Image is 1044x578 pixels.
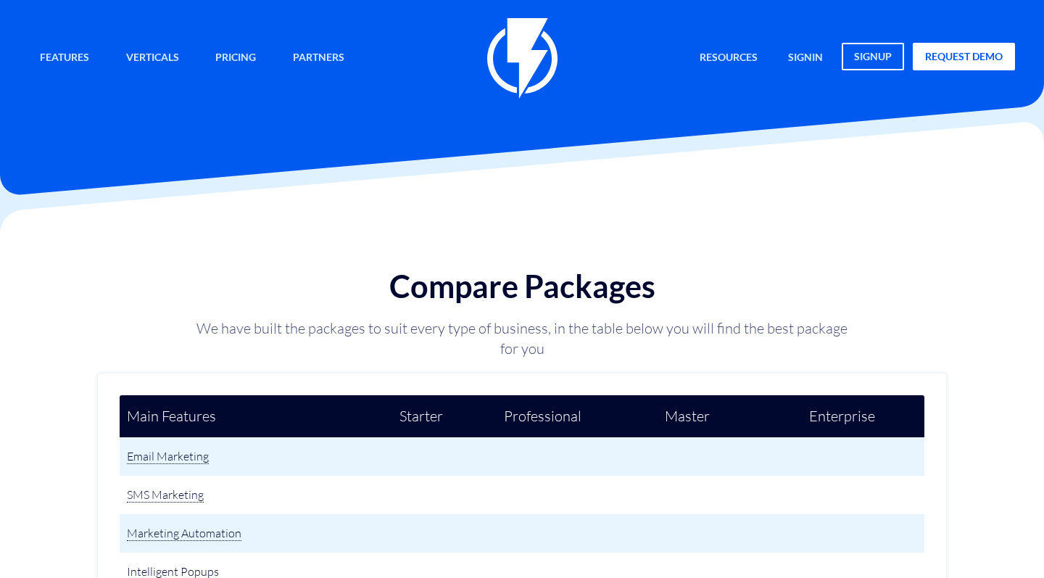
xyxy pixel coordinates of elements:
[371,395,471,438] td: Starter
[192,318,852,359] p: We have built the packages to suit every type of business, in the table below you will find the b...
[689,43,768,74] a: Resources
[127,487,204,503] span: SMS Marketing
[120,395,371,438] td: Main Features
[127,449,209,464] span: Email Marketing
[614,395,761,438] td: Master
[913,43,1015,70] a: request demo
[842,43,904,70] a: signup
[29,43,100,74] a: Features
[777,43,834,74] a: signin
[471,395,613,438] td: Professional
[282,43,355,74] a: Partners
[192,269,852,304] h1: Compare Packages
[761,395,924,438] td: Enterprise
[115,43,190,74] a: Verticals
[127,526,241,541] span: Marketing Automation
[204,43,267,74] a: Pricing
